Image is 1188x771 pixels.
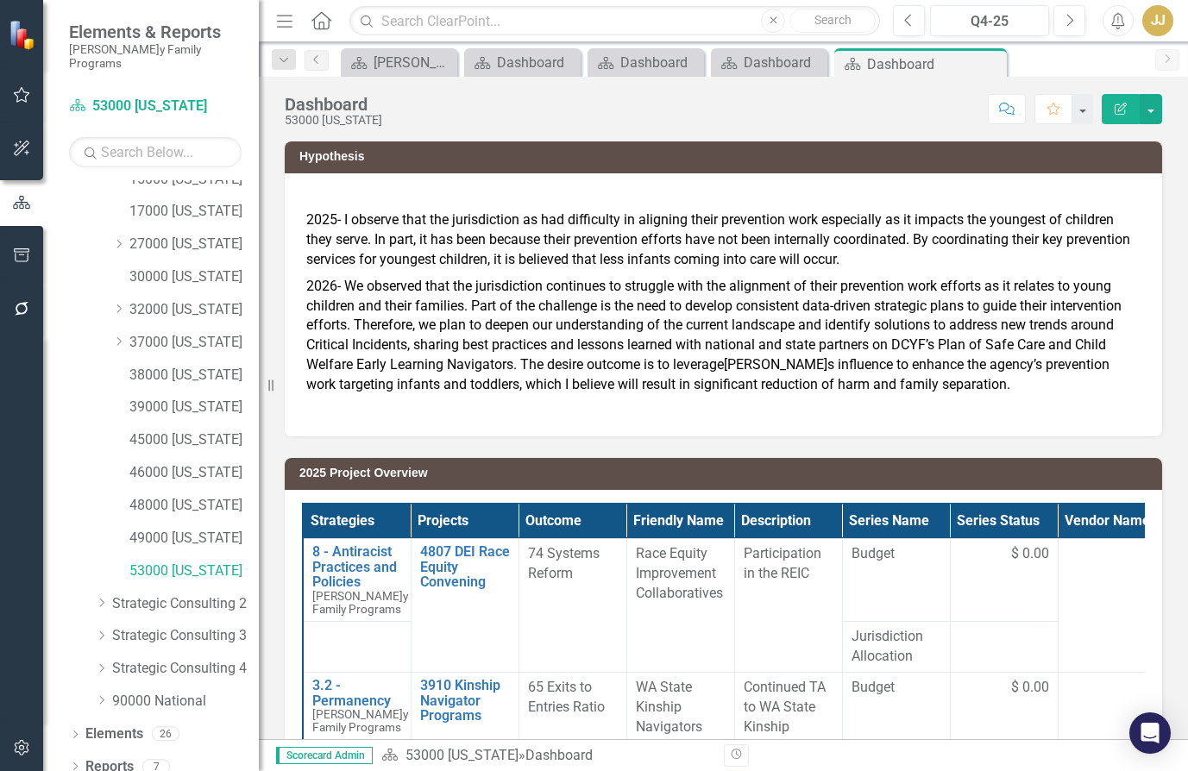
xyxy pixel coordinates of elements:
a: 3910 Kinship Navigator Programs [420,678,510,724]
a: 45000 [US_STATE] [129,430,259,450]
div: Q4-25 [936,11,1043,32]
div: Open Intercom Messenger [1129,712,1171,754]
a: 3.2 - Permanency [312,678,408,708]
input: Search ClearPoint... [349,6,880,36]
button: Search [789,9,876,33]
td: Double-Click to Edit [950,622,1058,673]
div: Dashboard [497,52,576,73]
a: 48000 [US_STATE] [129,496,259,516]
span: $ 0.00 [1011,544,1049,564]
small: [PERSON_NAME]y Family Programs [69,42,242,71]
button: Q4-25 [930,5,1049,36]
td: Double-Click to Edit [950,538,1058,621]
a: 46000 [US_STATE] [129,463,259,483]
button: JJ [1142,5,1173,36]
p: 2025- I observe that the jurisdiction as had difficulty in aligning their prevention work especia... [306,210,1141,273]
span: WA State Kinship Navigators [636,679,702,735]
span: [PERSON_NAME]y Family Programs [312,707,408,734]
td: Double-Click to Edit Right Click for Context Menu [303,538,411,621]
p: 2026- We observed that the jurisdiction continues to struggle with the alignment of their prevent... [306,273,1141,395]
a: 27000 [US_STATE] [129,235,259,254]
span: $ 0.00 [1011,678,1049,698]
input: Search Below... [69,137,242,167]
td: Double-Click to Edit [842,538,950,621]
div: Dashboard [744,52,823,73]
a: Dashboard [468,52,576,73]
div: Dashboard [620,52,700,73]
a: 38000 [US_STATE] [129,366,259,385]
td: Double-Click to Edit Right Click for Context Menu [411,538,519,672]
a: 90000 National [112,692,259,711]
span: Budget [852,678,941,698]
div: [PERSON_NAME]y Overview [374,52,453,73]
div: Dashboard [867,53,1003,75]
div: Dashboard [525,747,593,763]
img: ClearPoint Strategy [9,19,40,50]
a: Strategic Consulting 2 [112,594,259,614]
a: 17000 [US_STATE] [129,202,259,222]
h3: Hypothesis [299,150,1153,163]
a: Strategic Consulting 3 [112,626,259,646]
span: [PERSON_NAME]y Family Programs [312,589,408,616]
a: [PERSON_NAME]y Overview [345,52,453,73]
span: Elements & Reports [69,22,242,42]
div: 26 [152,727,179,742]
span: Race Equity Improvement Collaboratives [636,545,723,601]
a: Dashboard [715,52,823,73]
span: 74 Systems Reform [528,545,600,581]
td: Double-Click to Edit [1058,538,1166,672]
span: Budget [852,544,941,564]
span: 65 Exits to Entries Ratio [528,679,605,715]
a: Elements [85,724,143,744]
h3: 2025 Project Overview [299,467,1153,480]
a: 4807 DEI Race Equity Convening [420,544,510,590]
a: 39000 [US_STATE] [129,398,259,417]
span: Search [814,13,852,27]
td: Double-Click to Edit [734,538,842,672]
p: Participation in the REIC [744,544,833,584]
a: 30000 [US_STATE] [129,267,259,287]
span: Scorecard Admin [276,747,373,764]
div: » [381,746,711,766]
div: 53000 [US_STATE] [285,114,382,127]
td: Double-Click to Edit [842,622,950,673]
div: Dashboard [285,95,382,114]
td: Double-Click to Edit [519,538,626,672]
span: Jurisdiction Allocation [852,627,941,667]
td: Double-Click to Edit [626,538,734,672]
a: 53000 [US_STATE] [405,747,519,763]
a: 8 - Antiracist Practices and Policies [312,544,408,590]
a: 49000 [US_STATE] [129,529,259,548]
a: 32000 [US_STATE] [129,300,259,320]
a: 53000 [US_STATE] [129,561,259,581]
a: 53000 [US_STATE] [69,97,242,116]
a: Dashboard [592,52,700,73]
a: Strategic Consulting 4 [112,659,259,679]
a: 37000 [US_STATE] [129,333,259,353]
